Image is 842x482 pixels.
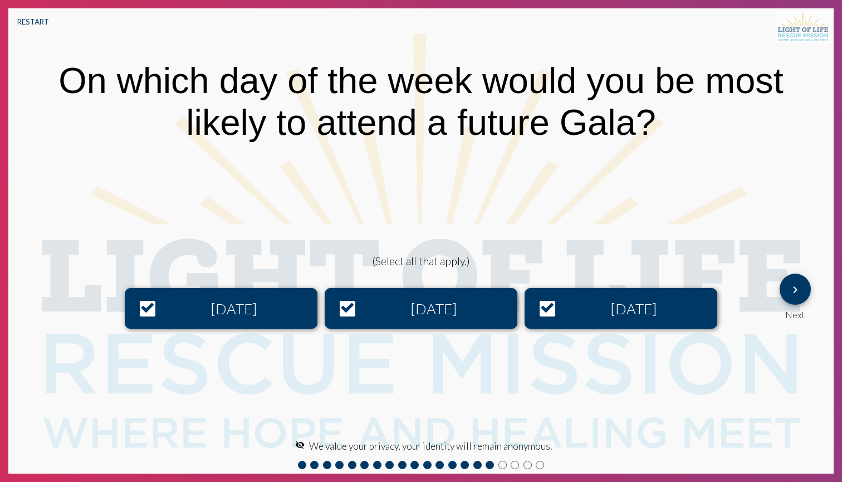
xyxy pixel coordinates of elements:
button: [DATE] [325,288,517,329]
button: RESTART [8,8,58,35]
div: Next [780,305,811,320]
button: Next Question [780,274,811,305]
span: We value your privacy, your identity will remain anonymous. [309,440,552,452]
mat-icon: visibility_off [295,440,305,450]
img: S3sv4husPy3OnmXPJJZdccskll1xyySWXXHLJ5UnyHy6BOXz+iFDiAAAAAElFTkSuQmCC [775,11,831,43]
div: (Select all that apply.) [67,255,775,267]
button: [DATE] [125,288,317,329]
div: [DATE] [560,300,707,318]
button: [DATE] [525,288,717,329]
div: On which day of the week would you be most likely to attend a future Gala? [23,60,819,143]
div: [DATE] [360,300,507,318]
mat-icon: Next Question [789,283,802,296]
div: [DATE] [160,300,307,318]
